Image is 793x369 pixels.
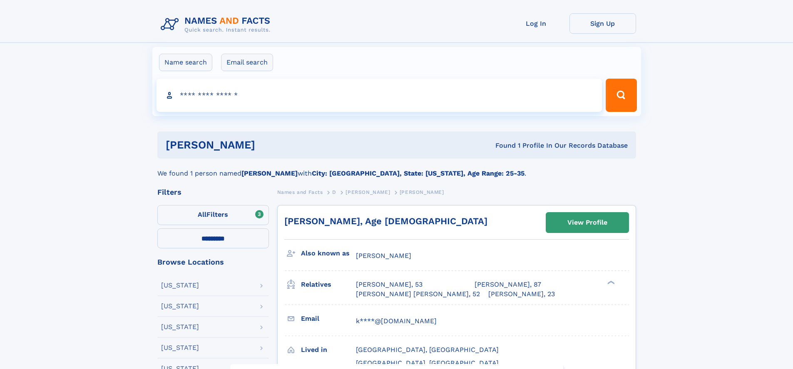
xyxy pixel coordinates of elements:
[356,359,499,367] span: [GEOGRAPHIC_DATA], [GEOGRAPHIC_DATA]
[301,277,356,292] h3: Relatives
[488,290,555,299] a: [PERSON_NAME], 23
[356,346,499,354] span: [GEOGRAPHIC_DATA], [GEOGRAPHIC_DATA]
[301,343,356,357] h3: Lived in
[546,213,629,233] a: View Profile
[157,79,602,112] input: search input
[221,54,273,71] label: Email search
[157,188,269,196] div: Filters
[157,158,636,178] div: We found 1 person named with .
[375,141,628,150] div: Found 1 Profile In Our Records Database
[301,246,356,260] h3: Also known as
[400,189,444,195] span: [PERSON_NAME]
[161,282,199,289] div: [US_STATE]
[241,169,298,177] b: [PERSON_NAME]
[312,169,525,177] b: City: [GEOGRAPHIC_DATA], State: [US_STATE], Age Range: 25-35
[503,13,569,34] a: Log In
[569,13,636,34] a: Sign Up
[356,280,423,289] a: [PERSON_NAME], 53
[605,280,615,285] div: ❯
[161,303,199,310] div: [US_STATE]
[475,280,541,289] a: [PERSON_NAME], 87
[606,79,636,112] button: Search Button
[301,312,356,326] h3: Email
[157,205,269,225] label: Filters
[157,13,277,36] img: Logo Names and Facts
[356,290,480,299] a: [PERSON_NAME] [PERSON_NAME], 52
[161,324,199,330] div: [US_STATE]
[157,258,269,266] div: Browse Locations
[166,140,375,150] h1: [PERSON_NAME]
[198,211,206,218] span: All
[332,187,336,197] a: D
[346,187,390,197] a: [PERSON_NAME]
[356,252,411,260] span: [PERSON_NAME]
[284,216,487,226] a: [PERSON_NAME], Age [DEMOGRAPHIC_DATA]
[161,344,199,351] div: [US_STATE]
[332,189,336,195] span: D
[159,54,212,71] label: Name search
[277,187,323,197] a: Names and Facts
[567,213,607,232] div: View Profile
[346,189,390,195] span: [PERSON_NAME]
